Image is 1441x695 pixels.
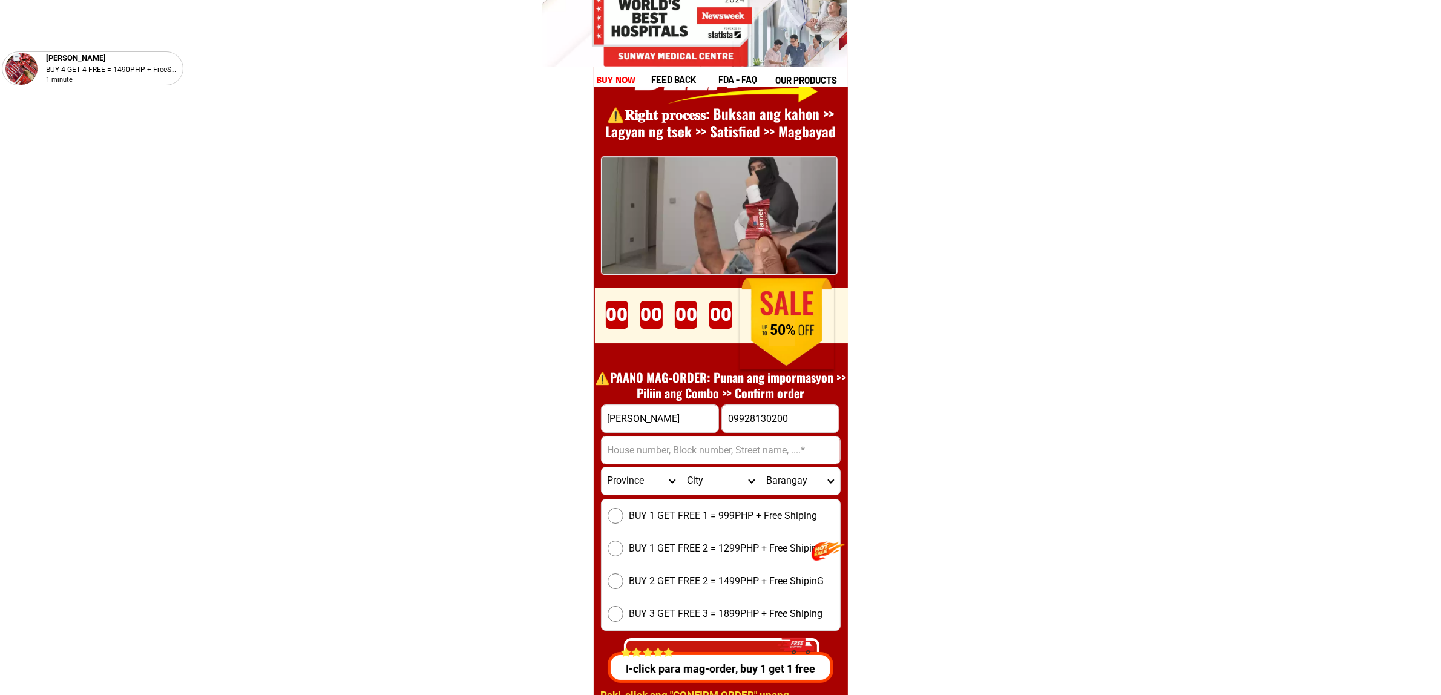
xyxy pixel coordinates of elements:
h1: ⚠️️𝐑𝐢𝐠𝐡𝐭 𝐩𝐫𝐨𝐜𝐞𝐬𝐬: Buksan ang kahon >> Lagyan ng tsek >> Satisfied >> Magbayad [589,105,853,142]
span: BUY 1 GET FREE 1 = 999PHP + Free Shiping [629,509,818,523]
input: Input full_name [602,405,718,432]
h1: our products [775,73,846,87]
input: Input phone_number [722,405,839,432]
span: BUY 1 GET FREE 2 = 1299PHP + Free Shiping [629,541,823,556]
span: BUY 3 GET FREE 3 = 1899PHP + Free Shiping [629,607,823,621]
span: BUY 2 GET FREE 2 = 1499PHP + Free ShipinG [629,574,824,588]
h1: fda - FAQ [718,73,786,87]
select: Select district [681,467,760,495]
p: I-click para mag-order, buy 1 get 1 free [605,660,837,677]
h1: feed back [651,73,717,87]
select: Select province [602,467,681,495]
select: Select commune [760,467,839,495]
input: BUY 3 GET FREE 3 = 1899PHP + Free Shiping [608,606,623,622]
input: BUY 2 GET FREE 2 = 1499PHP + Free ShipinG [608,573,623,589]
h1: ORDER DITO [637,281,828,334]
h1: buy now [596,73,636,87]
h1: ⚠️️PAANO MAG-ORDER: Punan ang impormasyon >> Piliin ang Combo >> Confirm order [589,369,853,401]
input: BUY 1 GET FREE 1 = 999PHP + Free Shiping [608,508,623,524]
input: Input address [602,436,840,464]
h1: 50% [752,322,813,339]
input: BUY 1 GET FREE 2 = 1299PHP + Free Shiping [608,541,623,556]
